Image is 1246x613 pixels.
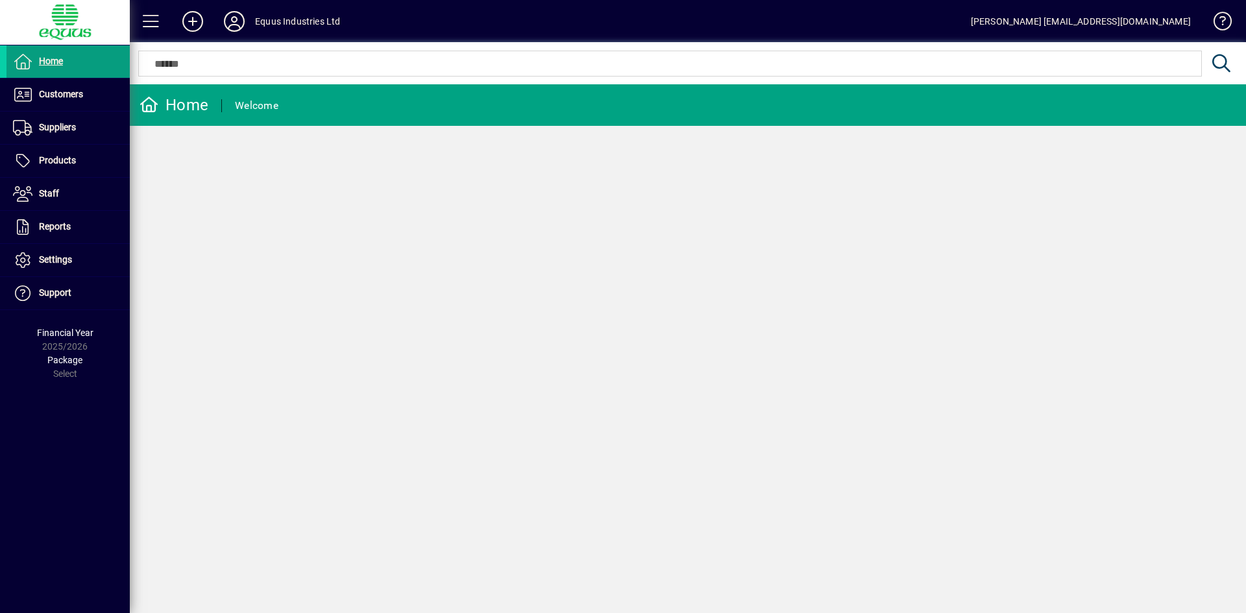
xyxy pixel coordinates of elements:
span: Package [47,355,82,365]
span: Settings [39,254,72,265]
span: Staff [39,188,59,198]
a: Support [6,277,130,309]
div: Equus Industries Ltd [255,11,341,32]
a: Customers [6,78,130,111]
a: Reports [6,211,130,243]
span: Home [39,56,63,66]
span: Financial Year [37,328,93,338]
a: Knowledge Base [1204,3,1230,45]
span: Reports [39,221,71,232]
div: Home [140,95,208,115]
button: Profile [214,10,255,33]
span: Customers [39,89,83,99]
span: Products [39,155,76,165]
span: Support [39,287,71,298]
div: [PERSON_NAME] [EMAIL_ADDRESS][DOMAIN_NAME] [971,11,1191,32]
a: Staff [6,178,130,210]
div: Welcome [235,95,278,116]
a: Settings [6,244,130,276]
a: Products [6,145,130,177]
span: Suppliers [39,122,76,132]
button: Add [172,10,214,33]
a: Suppliers [6,112,130,144]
